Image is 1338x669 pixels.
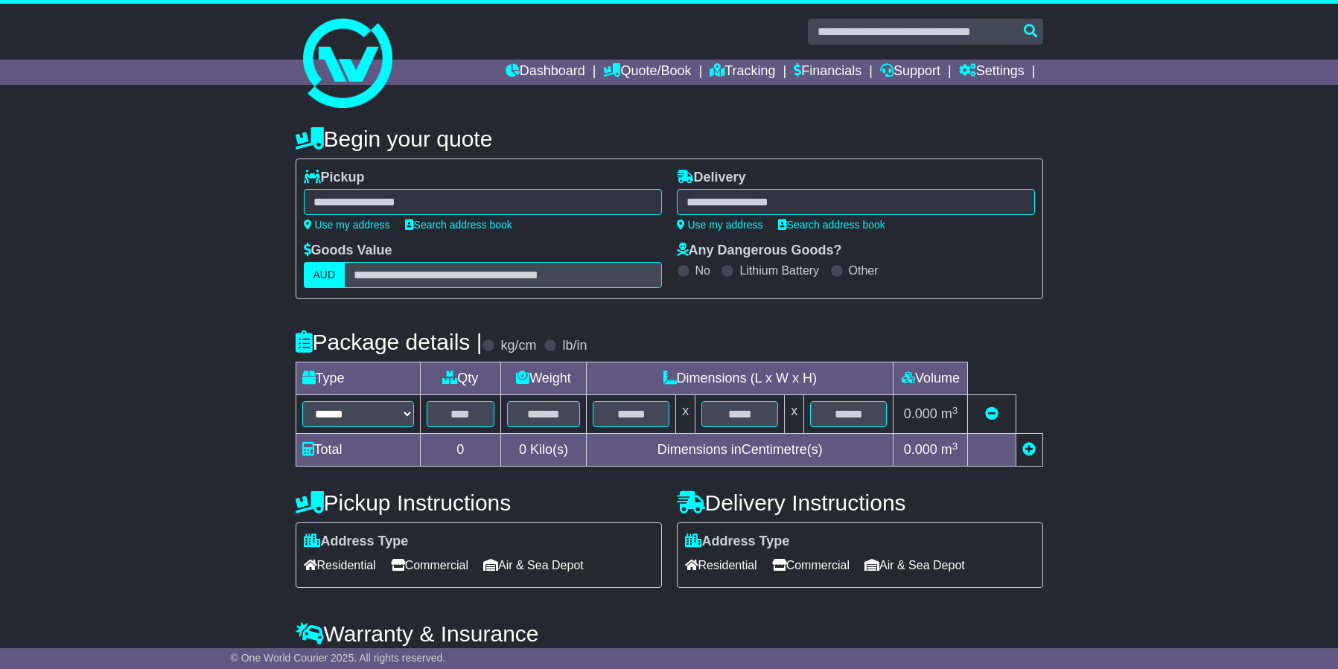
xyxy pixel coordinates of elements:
span: 0 [519,442,526,457]
label: lb/in [562,338,587,354]
label: Any Dangerous Goods? [677,243,842,259]
a: Quote/Book [603,60,691,85]
td: Total [296,434,420,467]
td: Kilo(s) [500,434,586,467]
h4: Warranty & Insurance [296,621,1043,646]
span: Commercial [391,554,468,577]
td: x [676,395,695,434]
td: 0 [420,434,500,467]
a: Add new item [1022,442,1036,457]
label: Address Type [685,534,790,550]
h4: Delivery Instructions [677,490,1043,515]
a: Use my address [677,219,763,231]
label: AUD [304,262,345,288]
a: Remove this item [985,406,998,421]
td: x [785,395,804,434]
label: Other [849,263,879,278]
a: Dashboard [506,60,585,85]
span: 0.000 [904,406,937,421]
span: 0.000 [904,442,937,457]
span: Residential [685,554,757,577]
span: © One World Courier 2025. All rights reserved. [231,652,446,664]
span: Commercial [772,554,850,577]
span: Air & Sea Depot [864,554,965,577]
td: Volume [893,362,968,395]
a: Financials [794,60,861,85]
h4: Package details | [296,330,482,354]
a: Use my address [304,219,390,231]
span: Residential [304,554,376,577]
label: Address Type [304,534,409,550]
label: Delivery [677,170,746,186]
a: Search address book [405,219,512,231]
h4: Begin your quote [296,127,1043,151]
span: Air & Sea Depot [483,554,584,577]
a: Support [880,60,940,85]
sup: 3 [952,405,958,416]
a: Settings [959,60,1025,85]
sup: 3 [952,441,958,452]
label: Pickup [304,170,365,186]
h4: Pickup Instructions [296,490,662,515]
span: m [941,406,958,421]
label: kg/cm [500,338,536,354]
td: Qty [420,362,500,395]
td: Dimensions in Centimetre(s) [587,434,893,467]
span: m [941,442,958,457]
td: Weight [500,362,586,395]
td: Type [296,362,420,395]
a: Tracking [710,60,775,85]
label: Goods Value [304,243,392,259]
label: No [695,263,710,278]
a: Search address book [778,219,885,231]
td: Dimensions (L x W x H) [587,362,893,395]
label: Lithium Battery [739,263,819,278]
